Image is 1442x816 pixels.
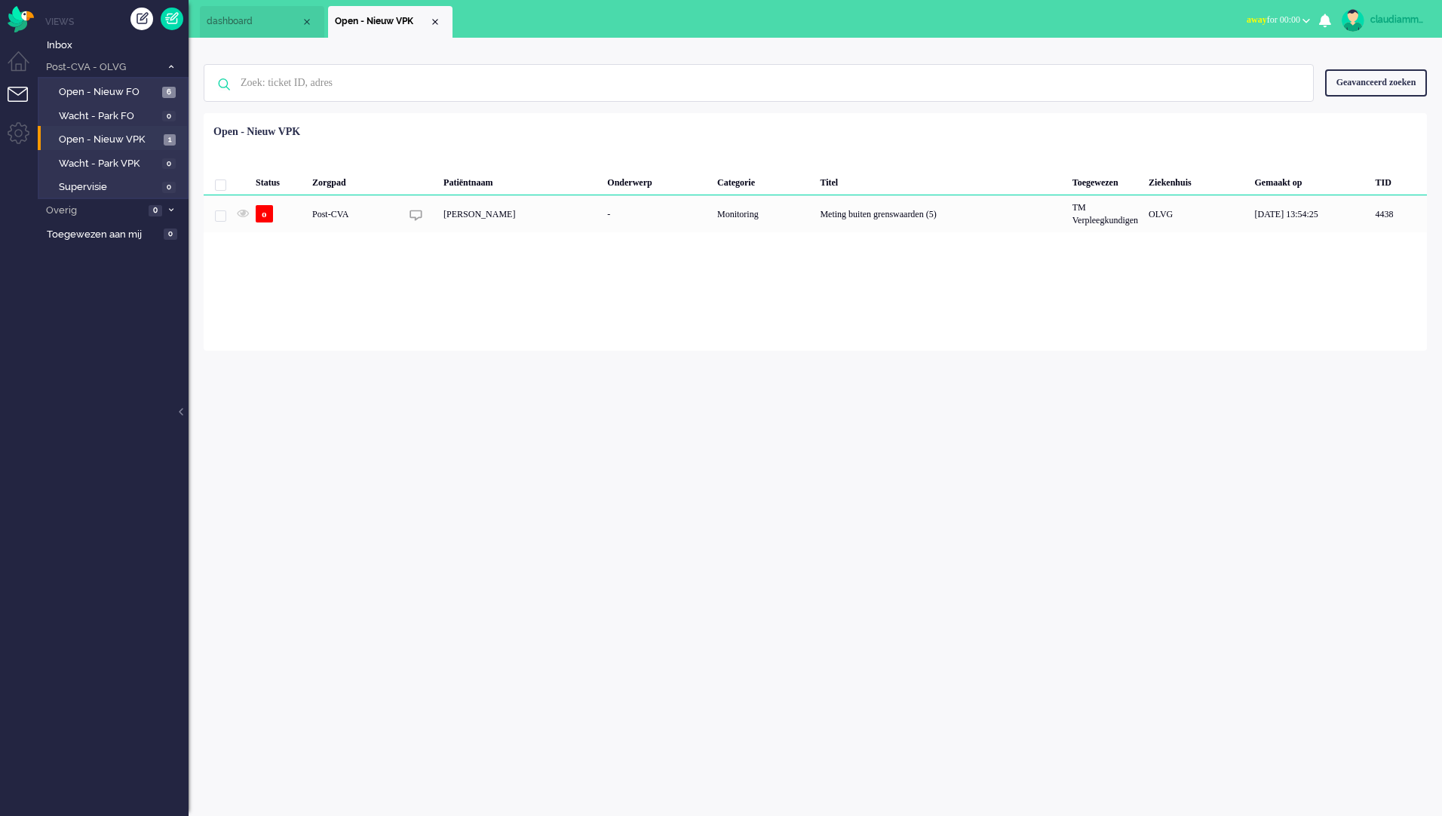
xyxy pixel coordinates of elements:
span: Inbox [47,38,189,53]
span: 0 [162,158,176,170]
a: claudiammsc [1339,9,1427,32]
div: Patiëntnaam [438,165,602,195]
div: TM Verpleegkundigen [1067,195,1143,232]
div: Status [250,165,307,195]
li: Dashboard menu [8,51,41,85]
div: Onderwerp [602,165,712,195]
div: Post-CVA [307,195,400,232]
div: Geavanceerd zoeken [1325,69,1427,96]
div: Close tab [301,16,313,28]
li: awayfor 00:00 [1238,5,1319,38]
div: 4438 [1370,195,1426,232]
span: 0 [164,229,177,240]
div: Zorgpad [307,165,400,195]
button: awayfor 00:00 [1238,9,1319,31]
a: Inbox [44,36,189,53]
div: Meting buiten grenswaarden (5) [815,195,1066,232]
div: Categorie [712,165,815,195]
a: Wacht - Park FO 0 [44,107,187,124]
span: away [1247,14,1267,25]
li: View [328,6,453,38]
a: Wacht - Park VPK 0 [44,155,187,171]
span: Open - Nieuw VPK [59,133,160,147]
div: Toegewezen [1067,165,1143,195]
div: OLVG [1143,195,1249,232]
div: Gemaakt op [1249,165,1370,195]
a: Quick Ticket [161,8,183,30]
li: Tickets menu [8,87,41,121]
div: Open - Nieuw VPK [213,124,300,140]
div: Close tab [429,16,441,28]
img: ic-search-icon.svg [204,65,244,104]
span: for 00:00 [1247,14,1300,25]
span: 0 [149,205,162,216]
span: dashboard [207,15,301,28]
div: claudiammsc [1370,12,1427,27]
span: 0 [162,111,176,122]
div: Titel [815,165,1066,195]
span: 6 [162,87,176,98]
span: Open - Nieuw FO [59,85,158,100]
div: Ziekenhuis [1143,165,1249,195]
a: Open - Nieuw FO 6 [44,83,187,100]
li: Views [45,15,189,28]
div: [DATE] 13:54:25 [1249,195,1370,232]
div: Monitoring [712,195,815,232]
li: Dashboard [200,6,324,38]
span: Overig [44,204,144,218]
img: avatar [1342,9,1364,32]
span: 1 [164,134,176,146]
div: 4438 [204,195,1427,232]
span: Wacht - Park VPK [59,157,158,171]
input: Zoek: ticket ID, adres [229,65,1293,101]
a: Supervisie 0 [44,178,187,195]
img: flow_omnibird.svg [8,6,34,32]
div: [PERSON_NAME] [438,195,602,232]
span: Toegewezen aan mij [47,228,159,242]
div: TID [1370,165,1426,195]
span: o [256,205,273,222]
span: Post-CVA - OLVG [44,60,161,75]
li: Admin menu [8,122,41,156]
span: Open - Nieuw VPK [335,15,429,28]
div: - [602,195,712,232]
a: Toegewezen aan mij 0 [44,225,189,242]
span: Wacht - Park FO [59,109,158,124]
a: Open - Nieuw VPK 1 [44,130,187,147]
span: 0 [162,182,176,193]
span: Supervisie [59,180,158,195]
img: ic_chat_grey.svg [410,209,422,222]
a: Omnidesk [8,10,34,21]
div: Creëer ticket [130,8,153,30]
